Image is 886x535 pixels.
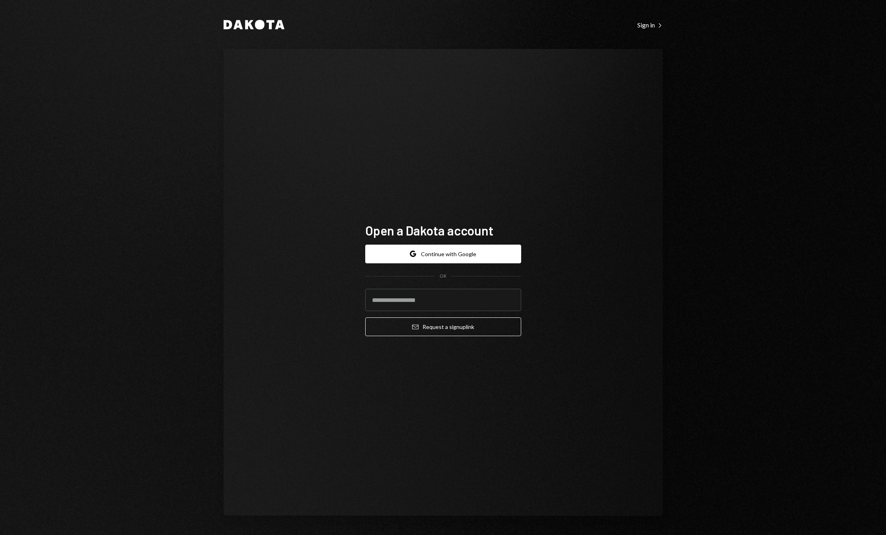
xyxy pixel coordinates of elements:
a: Sign in [637,20,663,29]
h1: Open a Dakota account [365,222,521,238]
button: Request a signuplink [365,317,521,336]
div: Sign in [637,21,663,29]
div: OR [440,273,446,280]
button: Continue with Google [365,245,521,263]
